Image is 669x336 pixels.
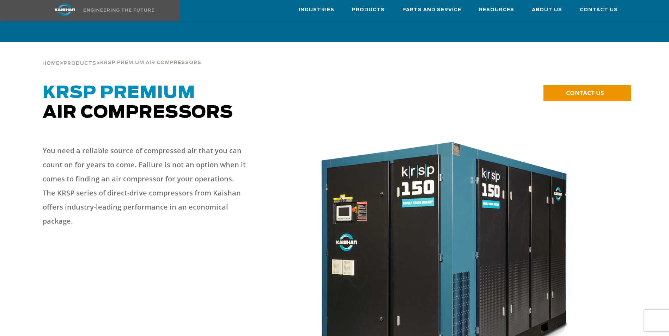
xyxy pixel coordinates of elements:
span: krsp premium air compressors [100,61,201,65]
a: Home [42,60,60,66]
span: Home [42,61,60,66]
span: Parts and Service [402,6,461,14]
a: Resources [479,0,514,19]
div: > > [42,42,201,69]
span: Contact Us [580,6,618,14]
span: KRSP Premium [43,85,195,101]
span: Industries [299,6,334,14]
a: About Us [532,0,562,19]
a: CONTACT US [543,85,631,101]
span: CONTACT US [566,89,604,97]
a: Parts and Service [402,0,461,19]
span: Products [63,61,96,66]
img: kaishan logo [38,4,91,16]
span: Air Compressors [43,85,233,121]
a: Industries [299,0,334,19]
img: Engineering the future [84,8,154,12]
a: Contact Us [580,0,618,19]
a: Products [352,0,385,19]
p: You need a reliable source of compressed air that you can count on for years to come. Failure is ... [43,144,247,228]
span: Resources [479,6,514,14]
span: Products [352,6,385,14]
span: About Us [532,6,562,14]
a: Products [63,60,96,66]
